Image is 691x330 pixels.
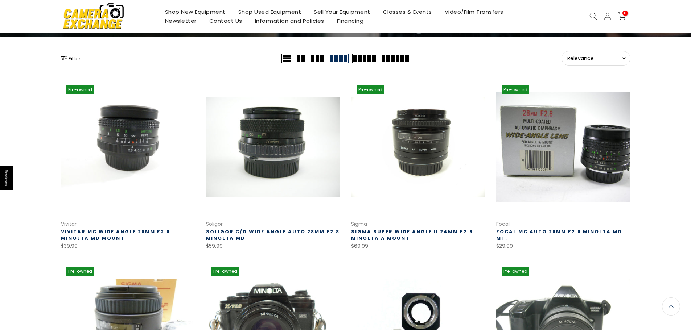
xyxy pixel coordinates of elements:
[496,228,622,242] a: Focal MC Auto 28mm f2.8 Minolta MD Mt.
[618,12,626,20] a: 0
[351,220,367,227] a: Sigma
[206,228,340,242] a: Soligor c/d Wide Angle Auto 28mm f2.8 Minolta MD
[61,55,81,62] button: Show filters
[232,7,308,16] a: Shop Used Equipment
[377,7,438,16] a: Classes & Events
[206,220,223,227] a: Soligor
[159,16,203,25] a: Newsletter
[330,16,370,25] a: Financing
[61,220,77,227] a: Vivitar
[61,242,195,251] div: $39.99
[496,220,510,227] a: Focal
[248,16,330,25] a: Information and Policies
[351,228,473,242] a: Sigma Super Wide Angle II 24mm f2.8 Minolta A Mount
[61,228,170,242] a: Vivitar MC Wide Angle 28mm f2.8 Minolta MD Mount
[622,11,628,16] span: 0
[567,55,625,62] span: Relevance
[351,242,485,251] div: $69.99
[206,242,340,251] div: $59.99
[438,7,510,16] a: Video/Film Transfers
[203,16,248,25] a: Contact Us
[562,51,630,66] button: Relevance
[662,297,680,316] a: Back to the top
[496,242,630,251] div: $29.99
[159,7,232,16] a: Shop New Equipment
[308,7,377,16] a: Sell Your Equipment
